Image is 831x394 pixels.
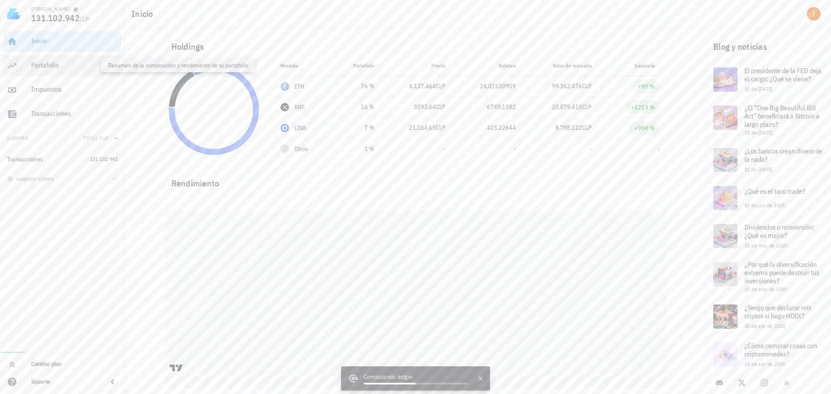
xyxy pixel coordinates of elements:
div: Transacciones [7,156,43,163]
div: XRP-icon [280,103,289,112]
span: Dividendos o reinversión: ¿Qué es mejor? [744,223,815,240]
th: Valor de mercado [523,55,599,76]
div: LINK [294,124,307,132]
span: 3093,64 [414,103,436,111]
button: agregar cuenta [5,175,58,183]
div: 16 % [338,103,374,112]
a: ¿Cómo comprar cosas con criptomonedas? 15 de abr de 2025 [706,336,831,374]
a: Transacciones [3,104,121,125]
a: Dividendos o reinversión: ¿Qué es mejor? 31 de may de 2025 [706,217,831,255]
span: 15 de may de 2025 [744,286,787,292]
div: ETH-icon [280,82,289,91]
span: 131.102.942 [31,12,80,24]
div: ETH [294,82,305,91]
a: ¿Los bancos crean dinero de la nada? 11 de [DATE] [706,141,831,179]
a: El presidente de la FED deja el cargo: ¿Qué se viene? 31 de [DATE] [706,61,831,99]
div: XRP [294,103,305,112]
div: +904 % [635,124,655,132]
span: 31 de [DATE] [744,86,773,92]
span: ¿Tengo que declarar mis criptos si hago HODL? [744,303,812,320]
div: Rendimiento [164,170,667,190]
span: CLP [582,82,592,90]
span: 11 de [DATE] [744,166,773,173]
div: 7 % [338,123,374,132]
div: 415,22644 [459,123,516,132]
span: El presidente de la FED deja el cargo: ¿Qué se viene? [744,66,821,83]
a: Transacciones 131.102.942 [3,149,121,170]
a: Inicio [3,31,121,52]
span: agregar cuenta [9,176,55,182]
div: Holdings [164,33,667,61]
div: 76 % [338,82,374,91]
a: ¿Por qué la diversificación extrema puede destruir tus inversiones? 15 de may de 2025 [706,255,831,298]
span: - [589,145,592,153]
div: +97 % [638,82,655,91]
a: ¿Qué es el taco trade? 16 de jun de 2025 [706,179,831,217]
div: Portafolio [31,61,118,69]
span: 15 de abr de 2025 [744,361,786,367]
h1: Inicio [132,7,157,21]
span: CLP [436,82,445,90]
span: - [658,145,660,153]
div: avatar [807,7,821,21]
div: 6749,1382 [459,103,516,112]
a: Charting by TradingView [169,364,184,372]
span: Total CLP [84,135,109,141]
div: 24,01530909 [459,82,516,91]
div: Impuestos [31,85,118,93]
span: - [514,145,516,153]
div: Cambiar plan [31,361,118,368]
span: Otros [294,144,308,154]
a: Impuestos [3,80,121,100]
div: 1 % [338,144,374,154]
span: 20.879.410 [552,103,582,111]
div: Inicio [31,37,118,45]
span: ¿Por qué la diversificación extrema puede destruir tus inversiones? [744,260,819,285]
span: 30 de abr de 2025 [744,323,786,329]
span: CLP [582,124,592,131]
span: CLP [80,15,90,23]
span: 4.137.464 [409,82,436,90]
th: Precio [381,55,452,76]
div: Transacciones [31,109,118,118]
a: Portafolio [3,55,121,76]
th: Balance [452,55,523,76]
span: CLP [436,124,445,131]
div: LINK-icon [280,124,289,132]
div: [PERSON_NAME] [31,6,70,13]
div: Soporte [31,378,100,385]
span: CLP [582,103,592,111]
span: 16 de jun de 2025 [744,202,785,208]
th: Portafolio [332,55,381,76]
img: LedgiFi [7,7,21,21]
div: +1213 % [631,103,655,112]
span: ¿Cómo comprar cosas con criptomonedas? [744,341,817,358]
a: ¿El “One Big Beautiful Bill Act” beneficiará a Bitcoin a largo plazo? 15 de [DATE] [706,99,831,141]
span: 99.362.476 [552,82,582,90]
span: 131.102.942 [90,156,118,162]
span: ¿Qué es el taco trade? [744,187,805,195]
a: ¿Tengo que declarar mis criptos si hago HODL? 30 de abr de 2025 [706,298,831,336]
span: 31 de may de 2025 [744,242,787,249]
span: ¿El “One Big Beautiful Bill Act” beneficiará a Bitcoin a largo plazo? [744,103,819,128]
div: Computando ledger [364,372,467,383]
span: CLP [436,103,445,111]
span: ¿Los bancos crean dinero de la nada? [744,147,822,163]
div: Blog y noticias [706,33,831,61]
th: Moneda [274,55,332,76]
span: 8.788.122 [555,124,582,131]
span: 15 de [DATE] [744,129,773,136]
span: 21.164,65 [409,124,436,131]
button: CuentasTotal CLP [3,128,121,149]
span: Ganancia [635,62,660,69]
span: - [443,145,445,153]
